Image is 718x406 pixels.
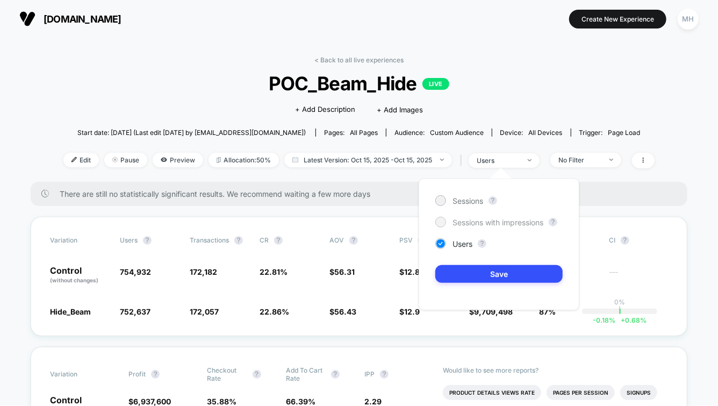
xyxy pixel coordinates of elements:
button: ? [478,239,486,248]
span: Sessions [453,196,483,205]
span: Edit [63,153,99,167]
button: Create New Experience [569,10,666,29]
span: | [457,153,469,168]
span: Variation [50,236,109,245]
p: 0% [614,298,625,306]
span: Variation [50,366,109,382]
div: MH [678,9,699,30]
div: No Filter [558,156,601,164]
span: all devices [529,129,563,137]
span: Hide_Beam [50,307,91,316]
button: ? [331,370,340,379]
img: rebalance [217,157,221,163]
span: -0.18 % [593,316,616,324]
div: users [477,156,520,165]
span: PSV [399,236,413,244]
span: 752,637 [120,307,150,316]
span: IPP [364,370,375,378]
img: end [609,159,613,161]
button: MH [674,8,702,30]
img: Visually logo [19,11,35,27]
span: (without changes) [50,277,98,283]
button: ? [234,236,243,245]
span: Latest Version: Oct 15, 2025 - Oct 15, 2025 [284,153,452,167]
li: Pages Per Session [547,385,615,400]
span: 754,932 [120,267,151,276]
span: CI [609,236,668,245]
button: ? [380,370,389,379]
span: Transactions [190,236,229,244]
span: + [621,316,626,324]
span: [DOMAIN_NAME] [44,13,121,25]
span: $ [329,267,355,276]
span: --- [609,269,668,284]
span: Users [453,239,472,248]
span: Custom Audience [430,129,484,137]
span: + Add Images [377,105,423,114]
img: end [440,159,444,161]
span: CR [260,236,269,244]
span: Add To Cart Rate [286,366,326,382]
span: There are still no statistically significant results. We recommend waiting a few more days [60,189,666,198]
li: Product Details Views Rate [443,385,541,400]
span: $ [128,397,171,406]
span: 22.81 % [260,267,288,276]
span: $ [399,267,425,276]
span: 0.68 % [616,316,647,324]
span: all pages [350,129,378,137]
button: [DOMAIN_NAME] [16,10,125,27]
span: 35.88 % [207,397,237,406]
button: ? [489,196,497,205]
span: Start date: [DATE] (Last edit [DATE] by [EMAIL_ADDRESS][DOMAIN_NAME]) [77,129,306,137]
span: 6,937,600 [133,397,171,406]
button: ? [621,236,629,245]
li: Signups [620,385,657,400]
p: | [619,306,621,314]
span: 2.29 [364,397,382,406]
button: ? [274,236,283,245]
span: 56.31 [334,267,355,276]
a: < Back to all live experiences [314,56,404,64]
button: ? [349,236,358,245]
span: Preview [153,153,203,167]
span: POC_Beam_Hide [93,72,625,95]
span: 56.43 [334,307,356,316]
span: 22.86 % [260,307,289,316]
p: Would like to see more reports? [443,366,668,374]
p: LIVE [422,78,449,90]
span: 172,057 [190,307,219,316]
span: 12.9 [404,307,420,316]
span: Profit [128,370,146,378]
img: edit [71,157,77,162]
img: calendar [292,157,298,162]
button: ? [549,218,557,226]
span: Sessions with impressions [453,218,543,227]
span: Page Load [608,129,641,137]
img: end [528,159,532,161]
span: Allocation: 50% [209,153,279,167]
button: ? [151,370,160,379]
p: Control [50,266,109,284]
span: users [120,236,138,244]
span: AOV [329,236,344,244]
button: ? [253,370,261,379]
span: 12.84 [404,267,425,276]
div: Trigger: [579,129,641,137]
span: $ [399,307,420,316]
div: Audience: [394,129,484,137]
div: Pages: [324,129,378,137]
span: + Add Description [295,104,355,115]
button: Save [435,265,563,283]
span: Pause [104,153,147,167]
span: 66.39 % [286,397,315,406]
span: 172,182 [190,267,217,276]
span: $ [329,307,356,316]
img: end [112,157,118,162]
span: Device: [492,129,571,137]
span: Checkout Rate [207,366,247,382]
button: ? [143,236,152,245]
